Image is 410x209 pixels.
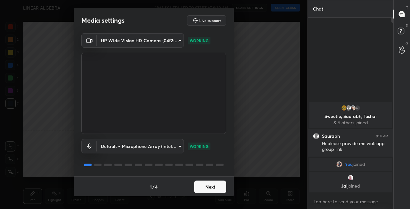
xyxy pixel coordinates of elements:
[406,41,408,46] p: G
[322,141,388,153] div: Hi please provide me watsapp group link
[313,183,388,189] p: Jai
[150,183,152,190] h4: 1
[199,19,221,22] h5: Live support
[308,101,393,194] div: grid
[313,120,388,125] p: & 6 others joined
[190,143,209,149] p: WORKING
[322,133,340,139] h6: Saurabh
[341,105,347,111] img: 046c43c18f8244c9988eee54e3d23cd3.jpg
[353,162,365,167] span: joined
[354,105,361,111] div: 6
[190,38,209,43] p: WORKING
[155,183,158,190] h4: 4
[97,33,184,48] div: HP Wide Vision HD Camera (04f2:b735)
[348,183,360,189] span: joined
[406,5,408,10] p: T
[345,105,352,111] img: default.png
[308,0,328,17] p: Chat
[194,181,226,193] button: Next
[376,134,388,138] div: 9:30 AM
[348,174,354,181] img: 3
[406,23,408,28] p: D
[313,133,319,139] img: default.png
[336,161,342,167] img: 1400c990764a43aca6cb280cd9c2ba30.jpg
[313,114,388,119] p: Sweetie, Saurabh, Tushar
[350,105,356,111] img: e6562bcd88bb49b7ad668546b10fd35c.jpg
[81,16,125,25] h2: Media settings
[97,139,184,153] div: HP Wide Vision HD Camera (04f2:b735)
[345,162,353,167] span: You
[152,183,154,190] h4: /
